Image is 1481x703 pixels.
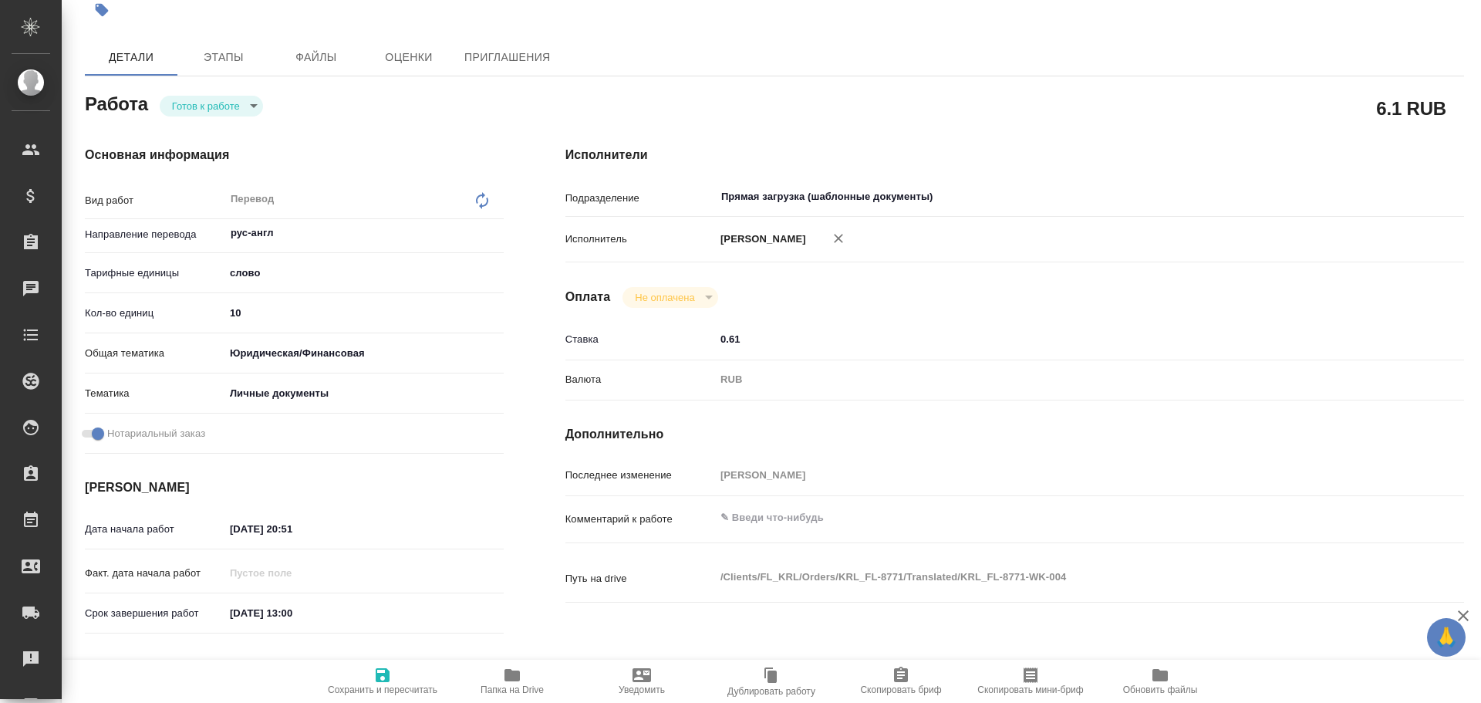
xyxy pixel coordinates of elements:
[622,287,717,308] div: Готов к работе
[224,340,504,367] div: Юридическая/Финансовая
[1381,195,1384,198] button: Open
[715,564,1389,590] textarea: /Clients/FL_KRL/Orders/KRL_FL-8771/Translated/KRL_FL-8771-WK-004
[279,48,353,67] span: Файлы
[224,380,504,407] div: Личные документы
[481,684,544,695] span: Папка на Drive
[85,566,224,581] p: Факт. дата начала работ
[565,288,611,306] h4: Оплата
[495,232,498,235] button: Open
[85,89,148,117] h2: Работа
[565,332,715,347] p: Ставка
[966,660,1095,703] button: Скопировать мини-бриф
[224,602,359,624] input: ✎ Введи что-нибудь
[1376,95,1446,121] h2: 6.1 RUB
[85,227,224,242] p: Направление перевода
[1433,621,1459,654] span: 🙏
[85,265,224,281] p: Тарифные единицы
[836,660,966,703] button: Скопировать бриф
[821,221,855,255] button: Удалить исполнителя
[715,367,1389,393] div: RUB
[565,191,715,206] p: Подразделение
[1095,660,1225,703] button: Обновить файлы
[619,684,665,695] span: Уведомить
[464,48,551,67] span: Приглашения
[107,426,205,441] span: Нотариальный заказ
[447,660,577,703] button: Папка на Drive
[224,302,504,324] input: ✎ Введи что-нибудь
[727,686,815,697] span: Дублировать работу
[85,606,224,621] p: Срок завершения работ
[860,684,941,695] span: Скопировать бриф
[85,522,224,537] p: Дата начала работ
[1427,618,1466,657] button: 🙏
[565,512,715,527] p: Комментарий к работе
[565,146,1464,164] h4: Исполнители
[85,478,504,497] h4: [PERSON_NAME]
[565,372,715,387] p: Валюта
[85,386,224,401] p: Тематика
[85,193,224,208] p: Вид работ
[715,232,806,247] p: [PERSON_NAME]
[318,660,447,703] button: Сохранить и пересчитать
[565,232,715,247] p: Исполнитель
[715,328,1389,350] input: ✎ Введи что-нибудь
[224,518,359,540] input: ✎ Введи что-нибудь
[1123,684,1198,695] span: Обновить файлы
[94,48,168,67] span: Детали
[630,291,699,304] button: Не оплачена
[187,48,261,67] span: Этапы
[565,468,715,483] p: Последнее изменение
[328,684,437,695] span: Сохранить и пересчитать
[577,660,707,703] button: Уведомить
[85,306,224,321] p: Кол-во единиц
[565,425,1464,444] h4: Дополнительно
[224,562,359,584] input: Пустое поле
[167,100,245,113] button: Готов к работе
[707,660,836,703] button: Дублировать работу
[85,346,224,361] p: Общая тематика
[224,260,504,286] div: слово
[160,96,263,117] div: Готов к работе
[977,684,1083,695] span: Скопировать мини-бриф
[85,146,504,164] h4: Основная информация
[372,48,446,67] span: Оценки
[565,571,715,586] p: Путь на drive
[715,464,1389,486] input: Пустое поле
